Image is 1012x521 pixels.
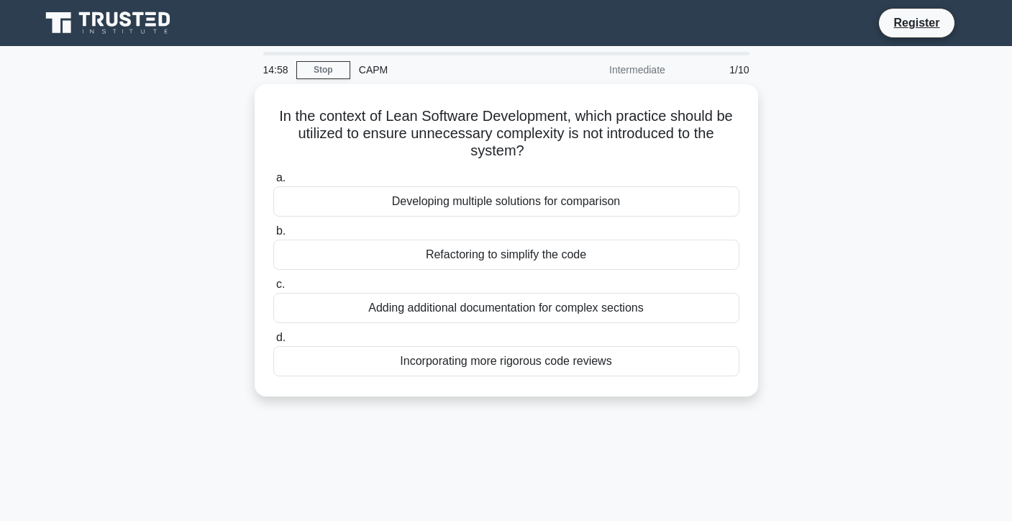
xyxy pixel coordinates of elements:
div: Adding additional documentation for complex sections [273,293,739,323]
div: Incorporating more rigorous code reviews [273,346,739,376]
span: b. [276,225,286,237]
span: d. [276,331,286,343]
div: Refactoring to simplify the code [273,240,739,270]
h5: In the context of Lean Software Development, which practice should be utilized to ensure unnecess... [272,107,741,160]
a: Register [885,14,948,32]
div: 14:58 [255,55,296,84]
span: c. [276,278,285,290]
div: Intermediate [548,55,674,84]
a: Stop [296,61,350,79]
div: Developing multiple solutions for comparison [273,186,739,217]
span: a. [276,171,286,184]
div: CAPM [350,55,548,84]
div: 1/10 [674,55,758,84]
